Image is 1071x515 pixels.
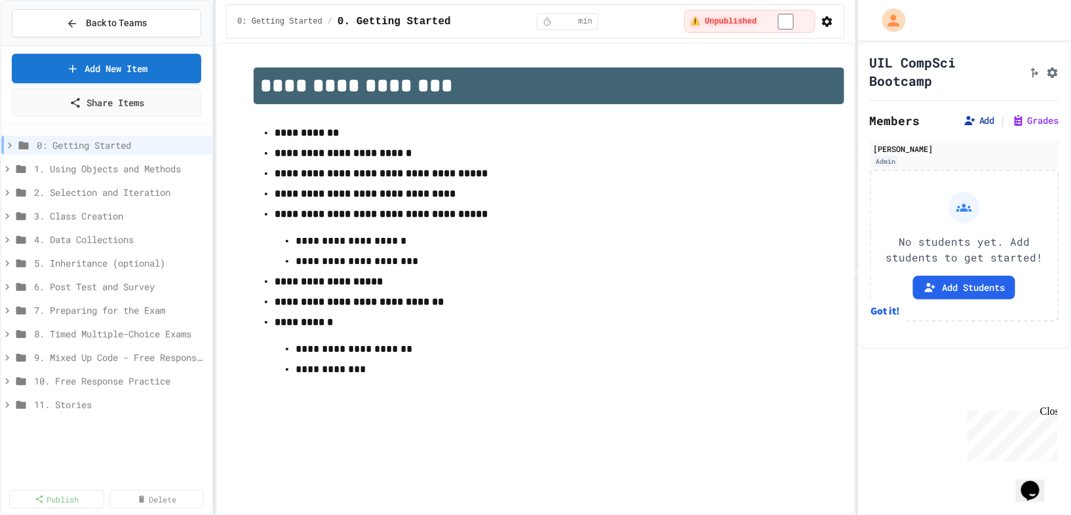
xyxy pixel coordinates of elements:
span: 0. Getting Started [338,14,451,29]
p: No students yet. Add students to get started! [882,234,1047,265]
span: 5. Inheritance (optional) [34,256,206,270]
input: publish toggle [762,14,809,29]
button: Back to Teams [12,9,201,37]
a: Delete [109,490,204,508]
span: 7. Preparing for the Exam [34,303,206,317]
button: Grades [1012,114,1059,127]
span: 10. Free Response Practice [34,374,206,388]
span: 6. Post Test and Survey [34,280,206,294]
button: Assignment Settings [1046,64,1059,79]
button: Add [964,114,995,127]
span: 0: Getting Started [37,138,206,152]
span: / [328,16,332,27]
button: Click to see fork details [1028,64,1041,79]
div: My Account [868,5,909,35]
span: Back to Teams [86,16,147,30]
span: 11. Stories [34,398,206,411]
span: 1. Using Objects and Methods [34,162,206,176]
span: 2. Selection and Iteration [34,185,206,199]
button: Add Students [913,276,1015,299]
iframe: chat widget [962,406,1058,461]
iframe: chat widget [1016,463,1058,502]
a: Share Items [12,88,201,117]
button: Got it! [865,299,906,325]
span: 3. Class Creation [34,209,206,223]
span: 4. Data Collections [34,233,206,246]
h2: Add Students [710,223,912,265]
h1: UIL CompSci Bootcamp [870,53,1022,90]
h2: Members [870,111,920,130]
a: Publish [9,490,104,508]
span: | [1000,113,1007,128]
span: 9. Mixed Up Code - Free Response Practice [34,351,206,364]
span: 8. Timed Multiple-Choice Exams [34,327,206,341]
div: Admin [874,156,899,167]
span: ⚠️ Unpublished [690,16,756,27]
div: ⚠️ Students cannot see this content! Click the toggle to publish it and make it visible to your c... [684,10,815,33]
span: 0: Getting Started [237,16,322,27]
div: Chat with us now!Close [5,5,90,83]
p: Click here to add students to your team [726,265,896,280]
a: Add New Item [12,54,201,83]
span: min [578,16,593,27]
div: [PERSON_NAME] [874,143,1055,155]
